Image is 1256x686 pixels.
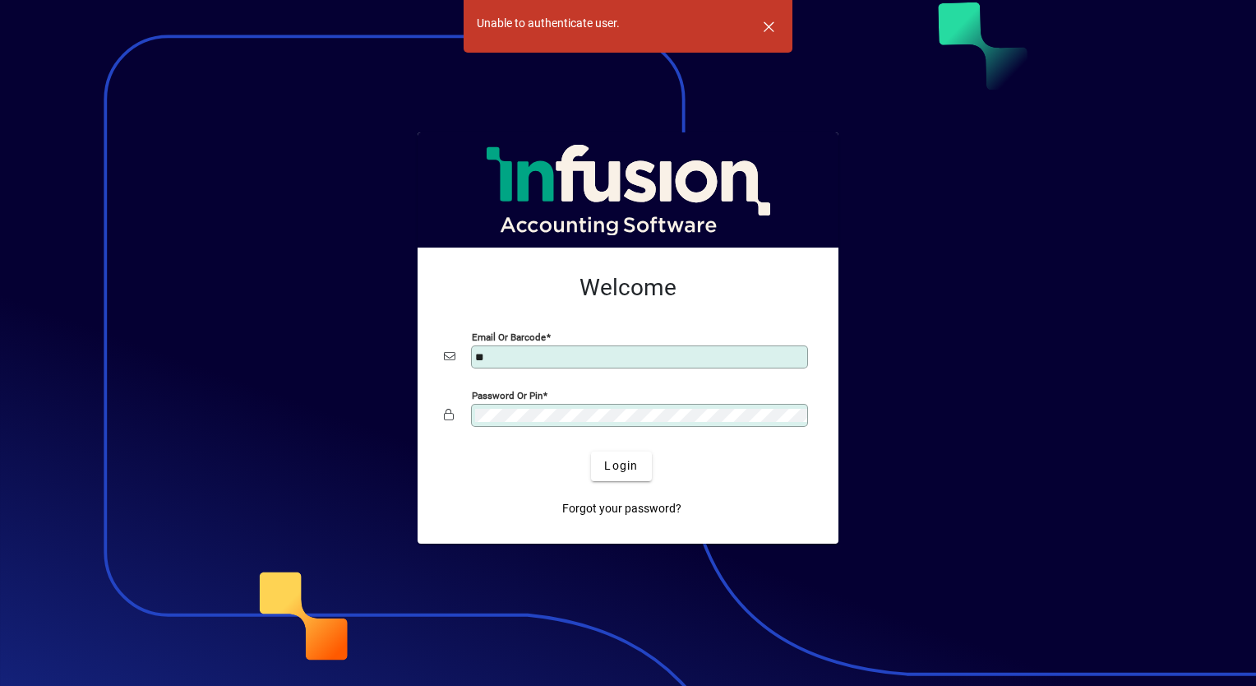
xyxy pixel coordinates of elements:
button: Login [591,452,651,481]
button: Dismiss [749,7,788,46]
mat-label: Password or Pin [472,389,543,401]
div: Unable to authenticate user. [477,15,620,32]
span: Login [604,457,638,475]
a: Forgot your password? [556,494,688,524]
h2: Welcome [444,274,812,302]
mat-label: Email or Barcode [472,331,546,342]
span: Forgot your password? [562,500,681,517]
